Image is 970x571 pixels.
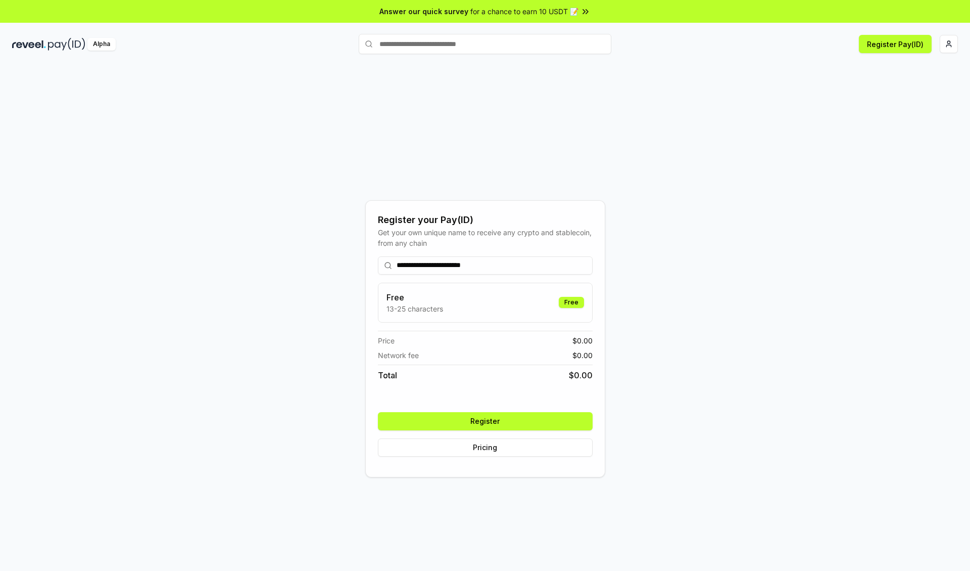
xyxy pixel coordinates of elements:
[572,350,593,361] span: $ 0.00
[378,412,593,430] button: Register
[386,291,443,303] h3: Free
[379,6,468,17] span: Answer our quick survey
[378,213,593,227] div: Register your Pay(ID)
[378,438,593,457] button: Pricing
[572,335,593,346] span: $ 0.00
[386,303,443,314] p: 13-25 characters
[569,369,593,381] span: $ 0.00
[859,35,932,53] button: Register Pay(ID)
[378,369,397,381] span: Total
[48,38,85,51] img: pay_id
[559,297,584,308] div: Free
[378,335,395,346] span: Price
[378,227,593,248] div: Get your own unique name to receive any crypto and stablecoin, from any chain
[12,38,46,51] img: reveel_dark
[470,6,578,17] span: for a chance to earn 10 USDT 📝
[87,38,116,51] div: Alpha
[378,350,419,361] span: Network fee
